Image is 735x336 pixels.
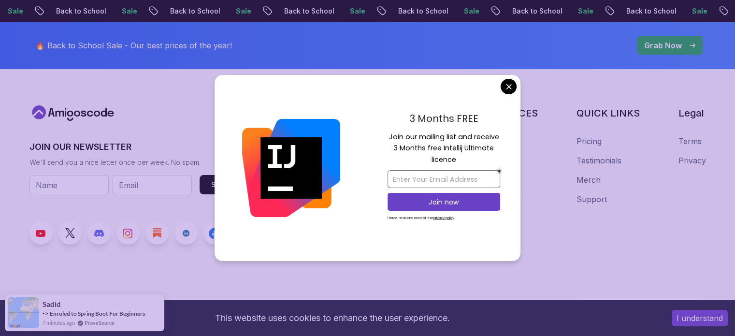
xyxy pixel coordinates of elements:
p: Sale [331,6,362,16]
p: We'll send you a nice letter once per week. No spam. [29,158,246,167]
button: Accept cookies [672,310,728,326]
a: Support [576,193,607,205]
a: Pricing [576,135,602,147]
p: Sale [559,6,590,16]
a: Testimonials [576,155,621,166]
input: Email [113,175,192,195]
a: Twitter link [58,221,82,245]
p: Sale [445,6,476,16]
p: Grab Now [644,40,682,51]
p: Sale [673,6,704,16]
a: Facebook link [203,221,227,245]
a: Blog link [145,221,169,245]
span: 7 minutes ago [43,319,75,327]
div: Submit [211,180,234,190]
h3: QUICK LINKS [576,106,640,120]
button: Submit [200,175,246,194]
span: Sadid [43,300,61,308]
a: Merch [576,174,601,186]
p: Back to School [37,6,103,16]
a: [EMAIL_ADDRESS][DOMAIN_NAME] [572,299,706,314]
a: LinkedIn link [174,221,198,245]
p: Back to School [265,6,331,16]
a: Discord link [87,221,111,245]
h3: JOIN OUR NEWSLETTER [29,140,246,154]
p: Sale [217,6,248,16]
a: Instagram link [116,221,140,245]
p: Back to School [151,6,217,16]
input: Name [29,175,109,195]
a: Youtube link [29,221,53,245]
p: Back to School [379,6,445,16]
p: Back to School [607,6,673,16]
p: Back to School [493,6,559,16]
p: Sale [103,6,134,16]
a: Privacy [678,155,706,166]
a: Enroled to Spring Boot For Beginners [50,310,145,317]
img: provesource social proof notification image [8,297,39,328]
div: This website uses cookies to enhance the user experience. [7,307,657,329]
p: 🔥 Back to School Sale - Our best prices of the year! [35,40,232,51]
a: ProveSource [85,319,115,327]
a: Terms [678,135,702,147]
h3: Legal [678,106,706,120]
span: -> [43,309,49,317]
